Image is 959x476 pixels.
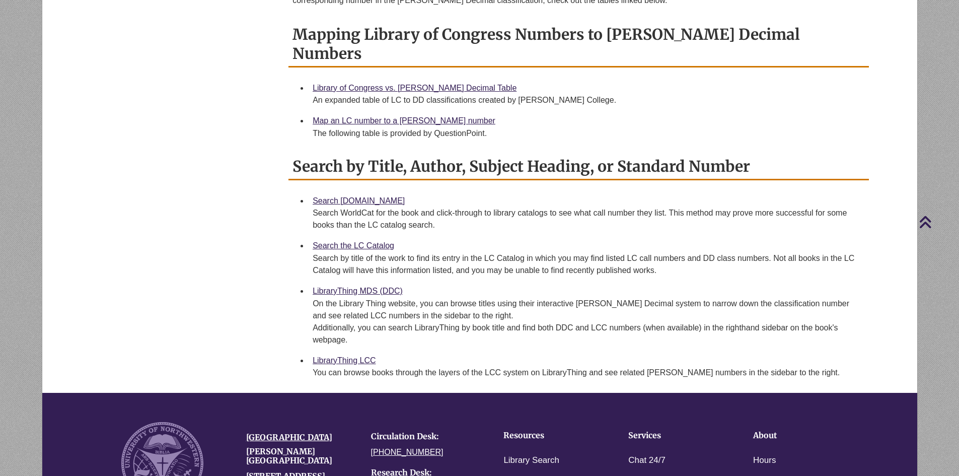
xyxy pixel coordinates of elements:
[503,431,597,440] h4: Resources
[313,367,861,379] div: You can browse books through the layers of the LCC system on LibraryThing and see related [PERSON...
[288,154,869,180] h2: Search by Title, Author, Subject Heading, or Standard Number
[313,287,403,295] a: LibraryThing MDS (DDC)
[313,356,376,365] a: LibraryThing LCC
[628,431,722,440] h4: Services
[628,453,666,468] a: Chat 24/7
[313,84,517,92] a: Library of Congress vs. [PERSON_NAME] Decimal Table
[288,22,869,67] h2: Mapping Library of Congress Numbers to [PERSON_NAME] Decimal Numbers
[313,252,861,277] div: Search by title of the work to find its entry in the LC Catalog in which you may find listed LC c...
[246,447,356,465] h4: [PERSON_NAME][GEOGRAPHIC_DATA]
[313,196,405,205] a: Search [DOMAIN_NAME]
[371,432,481,441] h4: Circulation Desk:
[246,432,332,442] a: [GEOGRAPHIC_DATA]
[313,207,861,231] div: Search WorldCat for the book and click-through to library catalogs to see what call number they l...
[313,298,861,346] div: On the Library Thing website, you can browse titles using their interactive [PERSON_NAME] Decimal...
[313,116,495,125] a: Map an LC number to a [PERSON_NAME] number
[919,215,956,229] a: Back to Top
[371,448,444,456] a: [PHONE_NUMBER]
[313,94,861,106] div: An expanded table of LC to DD classifications created by [PERSON_NAME] College.
[753,453,776,468] a: Hours
[753,431,847,440] h4: About
[503,453,559,468] a: Library Search
[313,241,394,250] a: Search the LC Catalog
[313,127,861,140] div: The following table is provided by QuestionPoint.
